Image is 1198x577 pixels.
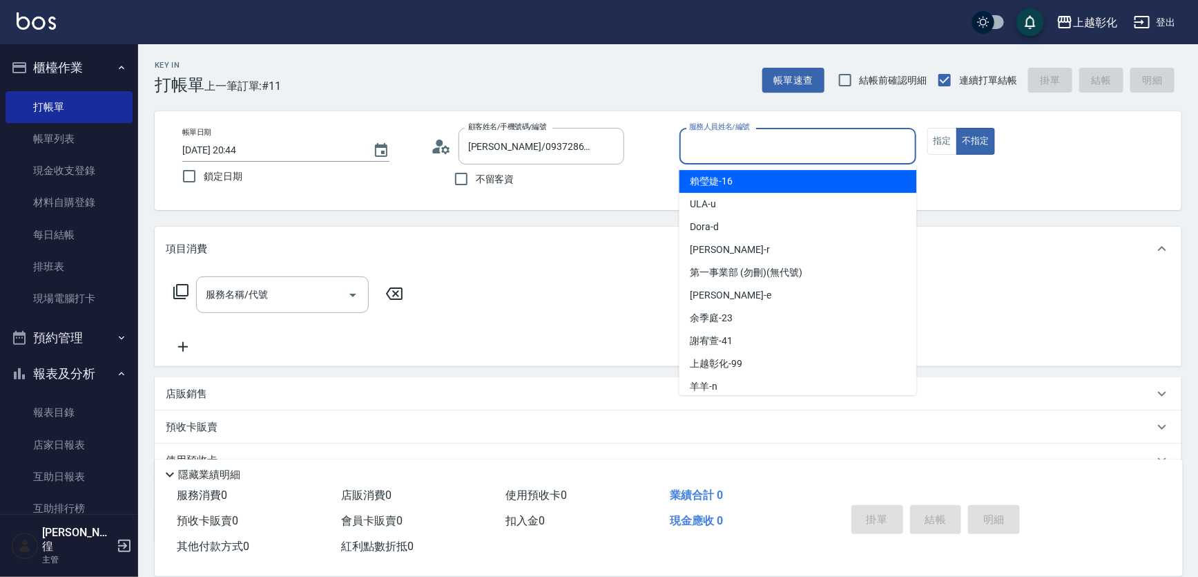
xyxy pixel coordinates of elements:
[690,174,733,189] span: 賴瑩婕 -16
[155,377,1181,410] div: 店販銷售
[166,387,207,401] p: 店販銷售
[178,468,240,482] p: 隱藏業績明細
[505,489,567,502] span: 使用預收卡 0
[505,514,545,527] span: 扣入金 0
[341,489,392,502] span: 店販消費 0
[690,288,771,303] span: [PERSON_NAME] -e
[166,420,218,435] p: 預收卡販賣
[6,429,133,461] a: 店家日報表
[6,320,133,356] button: 預約管理
[166,242,207,256] p: 項目消費
[476,172,514,187] span: 不留客資
[690,379,718,394] span: 羊羊 -n
[6,187,133,218] a: 材料自購登錄
[927,128,957,155] button: 指定
[959,73,1017,88] span: 連續打單結帳
[182,127,211,138] label: 帳單日期
[690,334,733,348] span: 謝宥萱 -41
[690,265,802,280] span: 第一事業部 (勿刪) (無代號)
[690,311,733,325] span: 余季庭 -23
[690,243,770,257] span: [PERSON_NAME] -r
[177,489,227,502] span: 服務消費 0
[6,155,133,187] a: 現金收支登錄
[182,139,359,162] input: YYYY/MM/DD hh:mm
[155,410,1181,444] div: 預收卡販賣
[1016,8,1044,36] button: save
[365,134,398,167] button: Choose date, selected date is 2025-09-15
[6,50,133,86] button: 櫃檯作業
[6,461,133,493] a: 互助日報表
[6,283,133,314] a: 現場電腦打卡
[155,444,1181,477] div: 使用預收卡
[342,284,364,306] button: Open
[690,357,743,371] span: 上越彰化 -99
[42,554,113,566] p: 主管
[155,227,1181,271] div: 項目消費
[468,122,547,132] label: 顧客姓名/手機號碼/編號
[1128,10,1181,35] button: 登出
[204,77,282,95] span: 上一筆訂單:#11
[341,514,403,527] span: 會員卡販賣 0
[6,219,133,251] a: 每日結帳
[6,493,133,524] a: 互助排行榜
[166,453,218,468] p: 使用預收卡
[17,12,56,30] img: Logo
[956,128,995,155] button: 不指定
[155,61,204,70] h2: Key In
[690,220,719,234] span: Dora -d
[1051,8,1123,37] button: 上越彰化
[6,356,133,392] button: 報表及分析
[42,526,113,554] h5: [PERSON_NAME]徨
[1073,14,1117,31] div: 上越彰化
[6,251,133,283] a: 排班表
[860,73,927,88] span: 結帳前確認明細
[670,489,723,502] span: 業績合計 0
[6,123,133,155] a: 帳單列表
[6,91,133,123] a: 打帳單
[6,397,133,428] a: 報表目錄
[177,514,238,527] span: 預收卡販賣 0
[204,169,242,184] span: 鎖定日期
[155,75,204,95] h3: 打帳單
[11,532,39,560] img: Person
[689,122,750,132] label: 服務人員姓名/編號
[670,514,723,527] span: 現金應收 0
[690,197,717,211] span: ULA -u
[341,540,414,553] span: 紅利點數折抵 0
[762,68,824,93] button: 帳單速查
[177,540,249,553] span: 其他付款方式 0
